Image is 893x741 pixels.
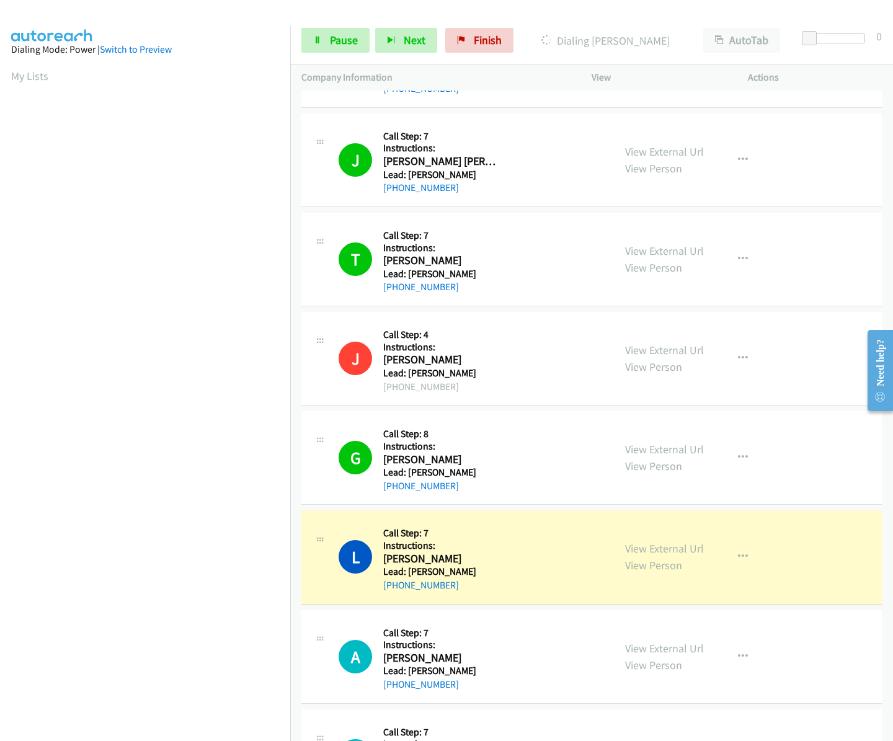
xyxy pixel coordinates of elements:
a: [PHONE_NUMBER] [383,579,459,591]
a: Switch to Preview [100,43,172,55]
div: The call is yet to be attempted [339,640,372,673]
a: View Person [625,658,682,672]
h1: G [339,441,372,474]
p: Dialing [PERSON_NAME] [530,32,681,49]
a: View Person [625,360,682,374]
a: View External Url [625,541,704,556]
h5: Instructions: [383,639,497,651]
h5: Lead: [PERSON_NAME] [383,268,497,280]
h5: Call Step: 7 [383,726,497,739]
h5: Call Step: 7 [383,627,497,639]
h5: Instructions: [383,539,497,552]
button: Next [375,28,437,53]
a: [PHONE_NUMBER] [383,480,459,492]
a: View External Url [625,442,704,456]
span: Pause [330,33,358,47]
h2: [PERSON_NAME] [383,254,497,268]
a: View External Url [625,244,704,258]
a: View Person [625,459,682,473]
h5: Lead: [PERSON_NAME] [383,665,497,677]
h5: Call Step: 7 [383,229,497,242]
a: My Lists [11,69,48,83]
a: View External Url [625,144,704,159]
h5: Instructions: [383,341,497,353]
h5: Call Step: 7 [383,130,497,143]
h5: Lead: [PERSON_NAME] [383,367,497,379]
h2: [PERSON_NAME] [383,552,497,566]
a: View Person [625,260,682,275]
div: [PHONE_NUMBER] [383,379,497,394]
h5: Lead: [PERSON_NAME] [383,169,497,181]
div: This number is on the do not call list [339,342,372,375]
p: Company Information [301,70,569,85]
h5: Call Step: 8 [383,428,497,440]
div: Dialing Mode: Power | [11,42,279,57]
a: [PHONE_NUMBER] [383,281,459,293]
a: View Person [625,161,682,175]
a: [PHONE_NUMBER] [383,678,459,690]
h2: [PERSON_NAME] [383,353,497,367]
a: Finish [445,28,513,53]
a: View External Url [625,343,704,357]
h1: T [339,242,372,276]
h2: [PERSON_NAME] [383,453,497,467]
iframe: Dialpad [11,95,290,685]
h5: Call Step: 7 [383,527,497,539]
h5: Instructions: [383,142,497,154]
button: AutoTab [703,28,780,53]
h5: Call Step: 4 [383,329,497,341]
div: Delay between calls (in seconds) [808,33,865,43]
div: 0 [876,28,882,45]
span: Finish [474,33,502,47]
h1: A [339,640,372,673]
h1: L [339,540,372,574]
a: View Person [625,558,682,572]
h2: [PERSON_NAME] [383,651,497,665]
h5: Instructions: [383,242,497,254]
h2: [PERSON_NAME] [PERSON_NAME] [383,154,497,169]
h5: Instructions: [383,440,497,453]
p: Actions [748,70,882,85]
p: View [592,70,726,85]
h5: Lead: [PERSON_NAME] [383,466,497,479]
a: [PHONE_NUMBER] [383,182,459,193]
h5: Lead: [PERSON_NAME] [383,566,497,578]
h1: J [339,143,372,177]
span: Next [404,33,425,47]
a: View External Url [625,641,704,655]
iframe: Resource Center [857,321,893,420]
a: Pause [301,28,370,53]
h1: J [339,342,372,375]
